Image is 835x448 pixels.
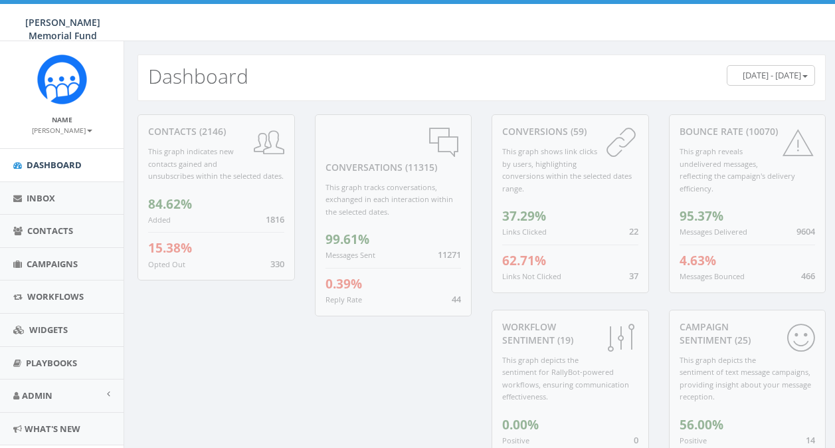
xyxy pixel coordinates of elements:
span: [PERSON_NAME] Memorial Fund [25,16,100,42]
span: 330 [270,258,284,270]
span: (11315) [403,161,437,173]
div: Workflow Sentiment [502,320,638,347]
span: 466 [801,270,815,282]
span: 22 [629,225,638,237]
small: Added [148,215,171,225]
small: Messages Bounced [680,271,745,281]
small: This graph depicts the sentiment for RallyBot-powered workflows, ensuring communication effective... [502,355,629,402]
span: (25) [732,334,751,346]
span: 0.39% [325,275,362,292]
span: 4.63% [680,252,716,269]
span: Widgets [29,324,68,336]
small: Links Not Clicked [502,271,561,281]
small: Links Clicked [502,227,547,237]
small: Messages Delivered [680,227,747,237]
span: 95.37% [680,207,723,225]
span: (59) [568,125,587,138]
small: Name [52,115,72,124]
span: 11271 [438,249,461,261]
span: 14 [806,434,815,446]
small: This graph shows link clicks by users, highlighting conversions within the selected dates range. [502,146,632,193]
span: (2146) [197,125,226,138]
div: Bounce Rate [680,125,816,138]
small: This graph indicates new contacts gained and unsubscribes within the selected dates. [148,146,284,181]
small: Reply Rate [325,294,362,304]
span: 0.00% [502,416,539,433]
span: 37 [629,270,638,282]
span: What's New [25,423,80,435]
span: [DATE] - [DATE] [743,69,801,81]
span: Workflows [27,290,84,302]
span: 62.71% [502,252,546,269]
span: 0 [634,434,638,446]
span: 9604 [796,225,815,237]
div: contacts [148,125,284,138]
small: Positive [680,435,707,445]
span: Campaigns [27,258,78,270]
span: (19) [555,334,573,346]
h2: Dashboard [148,65,248,87]
span: Inbox [27,192,55,204]
span: 84.62% [148,195,192,213]
small: Opted Out [148,259,185,269]
span: 37.29% [502,207,546,225]
small: [PERSON_NAME] [32,126,92,135]
small: Positive [502,435,529,445]
span: 1816 [266,213,284,225]
span: (10070) [743,125,778,138]
div: conversions [502,125,638,138]
small: Messages Sent [325,250,375,260]
a: [PERSON_NAME] [32,124,92,136]
span: Admin [22,390,52,401]
small: This graph depicts the sentiment of text message campaigns, providing insight about your message ... [680,355,811,402]
span: Contacts [27,225,73,237]
div: Campaign Sentiment [680,320,816,347]
span: Dashboard [27,159,82,171]
img: Rally_Corp_Icon.png [37,55,87,104]
small: This graph reveals undelivered messages, reflecting the campaign's delivery efficiency. [680,146,795,193]
span: 44 [452,293,461,305]
span: 15.38% [148,239,192,257]
small: This graph tracks conversations, exchanged in each interaction within the selected dates. [325,182,453,217]
span: Playbooks [26,357,77,369]
span: 99.61% [325,231,369,248]
div: conversations [325,125,462,174]
span: 56.00% [680,416,723,433]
